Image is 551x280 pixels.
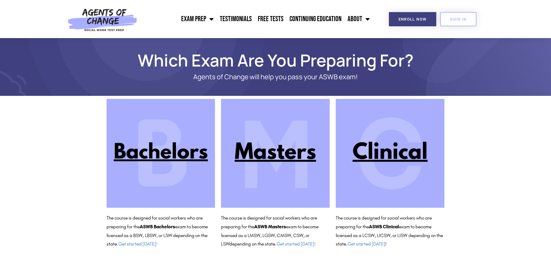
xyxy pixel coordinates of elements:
p: The course is designed for social workers who are preparing for the exam to become licensed as a ... [107,214,215,249]
nav: Menu [140,11,373,27]
a: Free Tests [255,11,287,27]
a: About [344,11,373,27]
a: Enroll Now [389,12,436,26]
span: SIGN IN [450,17,467,21]
a: Get started [DATE]! [277,241,316,247]
a: Exam Prep [178,11,217,27]
b: ASWB Clinical [369,224,399,230]
a: Get started [DATE] [348,241,385,247]
a: Get started [DATE]! [118,241,157,247]
b: ASWB Bachelors [140,224,175,230]
p: Agents of Change will help you pass your ASWB exam! [128,73,424,81]
a: Continuing Education [287,11,344,27]
a: SIGN IN [440,12,476,26]
span: Enroll Now [399,17,427,21]
p: The course is designed for social workers who are preparing for the exam to become licensed as a ... [336,214,444,249]
b: ASWB Masters [254,224,286,230]
a: Testimonials [217,11,255,27]
span: . ! [346,241,386,247]
p: The course is designed for social workers who are preparing for the exam to become licensed as a ... [221,214,330,249]
span: depending on the state. [229,241,316,247]
h1: Which Exam Are You Preparing For? [104,53,448,67]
